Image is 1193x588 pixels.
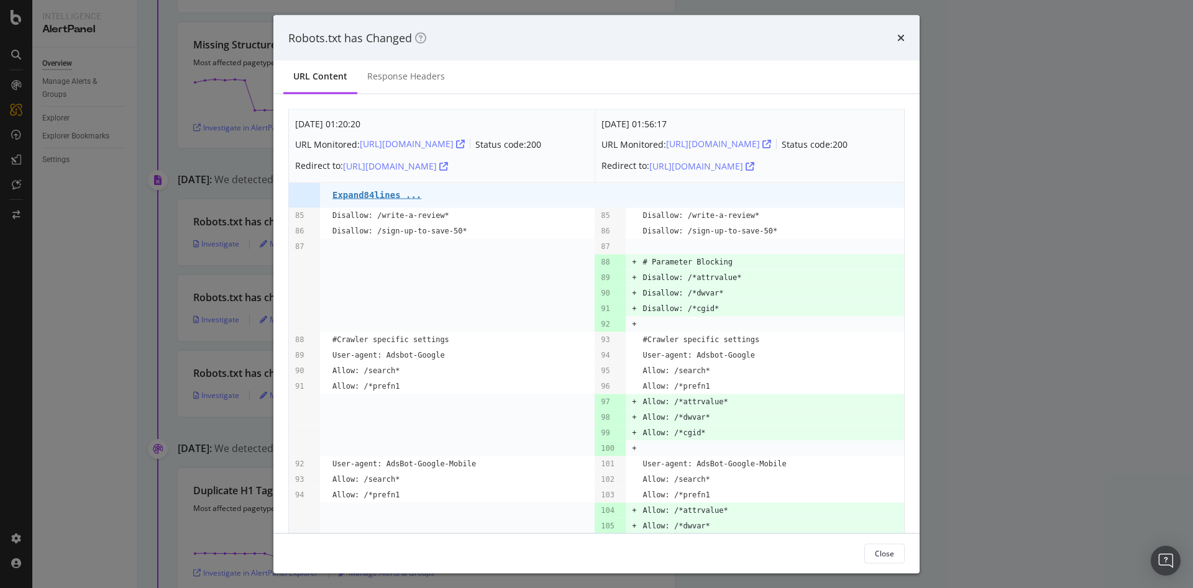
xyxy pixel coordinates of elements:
[632,502,636,518] pre: +
[295,332,304,347] pre: 88
[642,285,723,301] pre: Disallow: /*dwvar*
[649,160,754,173] div: [URL][DOMAIN_NAME]
[601,134,848,154] div: URL Monitored: Status code: 200
[632,254,636,269] pre: +
[295,363,304,378] pre: 90
[295,134,541,154] div: URL Monitored: Status code: 200
[332,471,400,487] pre: Allow: /search*
[666,138,771,150] a: [URL][DOMAIN_NAME]
[295,156,541,176] div: Redirect to:
[632,518,636,533] pre: +
[642,378,710,394] pre: Allow: /*prefn1
[642,207,759,223] pre: Disallow: /write-a-review*
[332,207,449,223] pre: Disallow: /write-a-review*
[666,134,771,154] button: [URL][DOMAIN_NAME]
[632,440,636,456] pre: +
[601,238,610,254] pre: 87
[601,394,610,409] pre: 97
[649,160,754,172] a: [URL][DOMAIN_NAME]
[601,440,615,456] pre: 100
[332,347,445,363] pre: User-agent: Adsbot-Google
[642,332,759,347] pre: #Crawler specific settings
[295,223,304,238] pre: 86
[601,316,610,332] pre: 92
[632,425,636,440] pre: +
[332,363,400,378] pre: Allow: /search*
[642,269,741,285] pre: Disallow: /*attrvalue*
[601,425,610,440] pre: 99
[332,378,400,394] pre: Allow: /*prefn1
[295,207,304,223] pre: 85
[632,316,636,332] pre: +
[367,70,445,83] div: Response Headers
[642,518,710,533] pre: Allow: /*dwvar*
[601,363,610,378] pre: 95
[632,301,636,316] pre: +
[332,332,449,347] pre: #Crawler specific settings
[642,456,786,471] pre: User-agent: AdsBot-Google-Mobile
[601,207,610,223] pre: 85
[642,425,705,440] pre: Allow: /*cgid*
[295,378,304,394] pre: 91
[343,160,448,172] a: [URL][DOMAIN_NAME]
[642,347,755,363] pre: User-agent: Adsbot-Google
[601,409,610,425] pre: 98
[642,254,733,269] pre: # Parameter Blocking
[601,116,848,132] div: [DATE] 01:56:17
[601,223,610,238] pre: 86
[360,134,465,154] button: [URL][DOMAIN_NAME]
[649,156,754,176] button: [URL][DOMAIN_NAME]
[897,30,905,46] div: times
[601,332,610,347] pre: 93
[632,394,636,409] pre: +
[295,116,541,132] div: [DATE] 01:20:20
[601,269,610,285] pre: 89
[295,238,304,254] pre: 87
[642,502,728,518] pre: Allow: /*attrvalue*
[632,269,636,285] pre: +
[642,487,710,502] pre: Allow: /*prefn1
[642,409,710,425] pre: Allow: /*dwvar*
[642,363,710,378] pre: Allow: /search*
[332,190,421,200] pre: Expand 84 lines ...
[601,487,615,502] pre: 103
[642,301,719,316] pre: Disallow: /*cgid*
[601,378,610,394] pre: 96
[864,543,905,563] button: Close
[601,347,610,363] pre: 94
[601,502,615,518] pre: 104
[642,471,710,487] pre: Allow: /search*
[343,160,448,173] div: [URL][DOMAIN_NAME]
[632,285,636,301] pre: +
[601,156,848,176] div: Redirect to:
[332,456,476,471] pre: User-agent: AdsBot-Google-Mobile
[601,285,610,301] pre: 90
[332,487,400,502] pre: Allow: /*prefn1
[273,15,920,573] div: modal
[642,394,728,409] pre: Allow: /*attrvalue*
[295,456,304,471] pre: 92
[601,518,615,533] pre: 105
[601,456,615,471] pre: 101
[295,487,304,502] pre: 94
[288,30,426,46] div: Robots.txt has Changed
[642,223,777,238] pre: Disallow: /sign-up-to-save-50*
[343,156,448,176] button: [URL][DOMAIN_NAME]
[332,223,467,238] pre: Disallow: /sign-up-to-save-50*
[1151,546,1181,576] div: Open Intercom Messenger
[295,347,304,363] pre: 89
[632,409,636,425] pre: +
[875,548,894,558] div: Close
[601,471,615,487] pre: 102
[601,301,610,316] pre: 91
[601,254,610,269] pre: 88
[295,471,304,487] pre: 93
[293,70,347,83] div: URL Content
[360,138,465,150] a: [URL][DOMAIN_NAME]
